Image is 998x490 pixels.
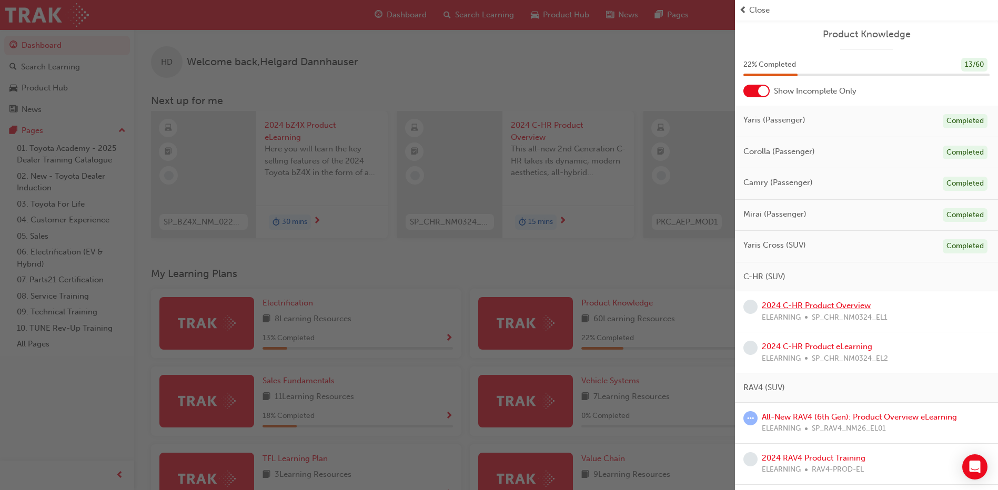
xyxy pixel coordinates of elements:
[961,58,987,72] div: 13 / 60
[812,312,888,324] span: SP_CHR_NM0324_EL1
[739,4,994,16] button: prev-iconClose
[749,4,770,16] span: Close
[743,146,815,158] span: Corolla (Passenger)
[762,353,801,365] span: ELEARNING
[743,28,990,40] a: Product Knowledge
[743,300,758,314] span: learningRecordVerb_NONE-icon
[762,412,957,422] a: All-New RAV4 (6th Gen): Product Overview eLearning
[743,208,807,220] span: Mirai (Passenger)
[962,454,987,479] div: Open Intercom Messenger
[762,464,801,476] span: ELEARNING
[943,146,987,160] div: Completed
[812,464,864,476] span: RAV4-PROD-EL
[762,453,865,463] a: 2024 RAV4 Product Training
[762,312,801,324] span: ELEARNING
[743,239,806,251] span: Yaris Cross (SUV)
[743,452,758,466] span: learningRecordVerb_NONE-icon
[812,353,888,365] span: SP_CHR_NM0324_EL2
[739,4,747,16] span: prev-icon
[943,239,987,253] div: Completed
[943,208,987,222] div: Completed
[743,271,785,283] span: C-HR (SUV)
[762,342,872,351] a: 2024 C-HR Product eLearning
[943,177,987,191] div: Completed
[762,423,801,435] span: ELEARNING
[762,301,871,310] a: 2024 C-HR Product Overview
[743,59,796,71] span: 22 % Completed
[743,382,785,394] span: RAV4 (SUV)
[743,177,813,189] span: Camry (Passenger)
[743,411,758,425] span: learningRecordVerb_ATTEMPT-icon
[943,114,987,128] div: Completed
[743,114,805,126] span: Yaris (Passenger)
[774,85,856,97] span: Show Incomplete Only
[743,341,758,355] span: learningRecordVerb_NONE-icon
[812,423,886,435] span: SP_RAV4_NM26_EL01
